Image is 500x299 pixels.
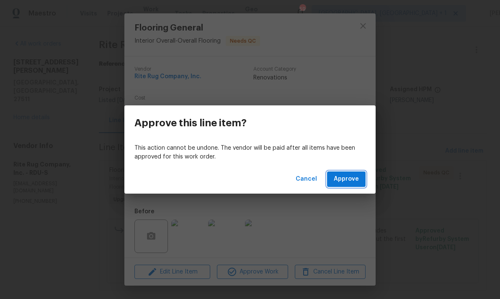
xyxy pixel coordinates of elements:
[327,171,366,187] button: Approve
[134,117,247,129] h3: Approve this line item?
[296,174,317,184] span: Cancel
[134,144,366,161] p: This action cannot be undone. The vendor will be paid after all items have been approved for this...
[334,174,359,184] span: Approve
[292,171,320,187] button: Cancel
